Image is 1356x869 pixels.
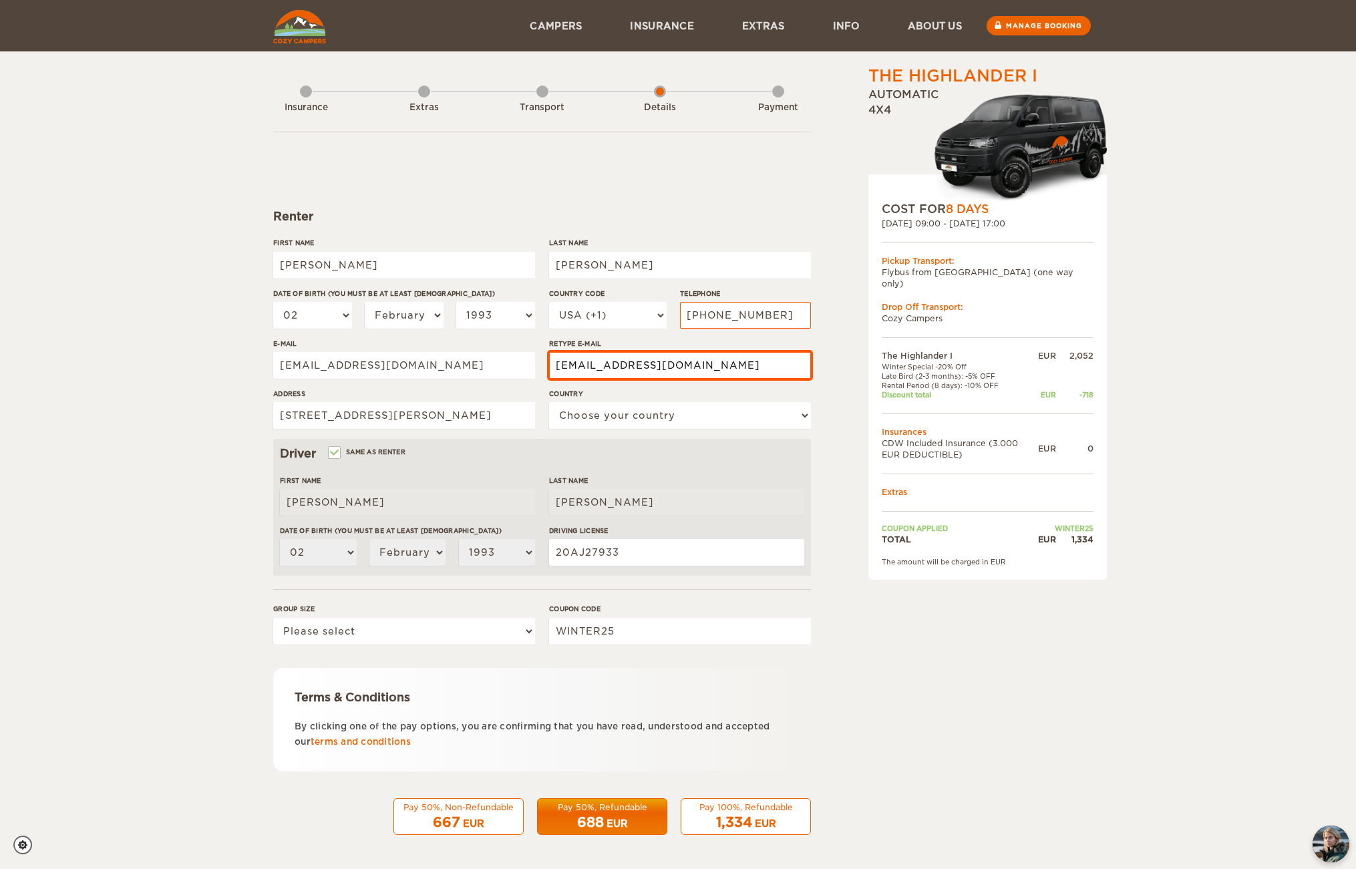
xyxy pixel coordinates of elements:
a: terms and conditions [311,737,411,747]
div: Insurance [269,102,343,114]
div: EUR [1038,534,1056,545]
div: [DATE] 09:00 - [DATE] 17:00 [882,218,1093,229]
td: TOTAL [882,534,1038,545]
td: WINTER25 [1038,524,1093,533]
label: Coupon code [549,604,811,614]
label: Last Name [549,476,804,486]
td: Insurances [882,426,1093,438]
input: e.g. Smith [549,489,804,516]
div: Terms & Conditions [295,689,790,705]
input: e.g. William [280,489,535,516]
div: Pay 100%, Refundable [689,802,802,813]
div: Renter [273,208,811,224]
span: 1,334 [716,814,752,830]
label: Telephone [680,289,811,299]
a: Manage booking [987,16,1091,35]
div: EUR [463,817,484,830]
td: Cozy Campers [882,313,1093,324]
div: EUR [1038,350,1056,361]
input: e.g. example@example.com [273,352,535,379]
div: Drop Off Transport: [882,301,1093,313]
img: Freyja at Cozy Campers [1313,826,1349,862]
div: 2,052 [1056,350,1093,361]
img: Cozy Campers [273,10,326,43]
td: Rental Period (8 days): -10% OFF [882,381,1038,390]
button: Pay 100%, Refundable 1,334 EUR [681,798,811,836]
div: 0 [1056,443,1093,454]
input: e.g. Street, City, Zip Code [273,402,535,429]
div: The Highlander I [868,65,1037,88]
td: Winter Special -20% Off [882,362,1038,371]
span: 688 [577,814,604,830]
div: Driver [280,446,804,462]
div: Pickup Transport: [882,255,1093,267]
div: Pay 50%, Non-Refundable [402,802,515,813]
span: 8 Days [946,202,989,216]
div: EUR [1038,390,1056,399]
label: Country Code [549,289,667,299]
input: e.g. Smith [549,252,811,279]
label: Address [273,389,535,399]
td: Coupon applied [882,524,1038,533]
label: First Name [273,238,535,248]
td: Extras [882,486,1093,498]
label: Country [549,389,811,399]
div: Extras [387,102,461,114]
td: Flybus from [GEOGRAPHIC_DATA] (one way only) [882,267,1093,289]
input: Same as renter [329,450,338,458]
div: Pay 50%, Refundable [546,802,659,813]
div: EUR [607,817,628,830]
input: e.g. example@example.com [549,352,811,379]
span: 667 [433,814,460,830]
label: Driving License [549,526,804,536]
label: First Name [280,476,535,486]
td: CDW Included Insurance (3.000 EUR DEDUCTIBLE) [882,438,1038,460]
input: e.g. 14789654B [549,539,804,566]
label: Retype E-mail [549,339,811,349]
p: By clicking one of the pay options, you are confirming that you have read, understood and accepte... [295,719,790,750]
img: Cozy-3.png [922,92,1107,201]
button: chat-button [1313,826,1349,862]
label: Date of birth (You must be at least [DEMOGRAPHIC_DATA]) [273,289,535,299]
div: Automatic 4x4 [868,88,1107,201]
td: Discount total [882,390,1038,399]
div: 1,334 [1056,534,1093,545]
td: Late Bird (2-3 months): -5% OFF [882,371,1038,381]
input: e.g. 1 234 567 890 [680,302,811,329]
label: Group size [273,604,535,614]
td: The Highlander I [882,350,1038,361]
label: Date of birth (You must be at least [DEMOGRAPHIC_DATA]) [280,526,535,536]
div: EUR [755,817,776,830]
div: -718 [1056,390,1093,399]
div: COST FOR [882,201,1093,217]
label: Last Name [549,238,811,248]
button: Pay 50%, Non-Refundable 667 EUR [393,798,524,836]
a: Cookie settings [13,836,41,854]
div: EUR [1038,443,1056,454]
label: E-mail [273,339,535,349]
input: e.g. William [273,252,535,279]
div: The amount will be charged in EUR [882,557,1093,566]
button: Pay 50%, Refundable 688 EUR [537,798,667,836]
div: Transport [506,102,579,114]
label: Same as renter [329,446,405,458]
div: Details [623,102,697,114]
div: Payment [741,102,815,114]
